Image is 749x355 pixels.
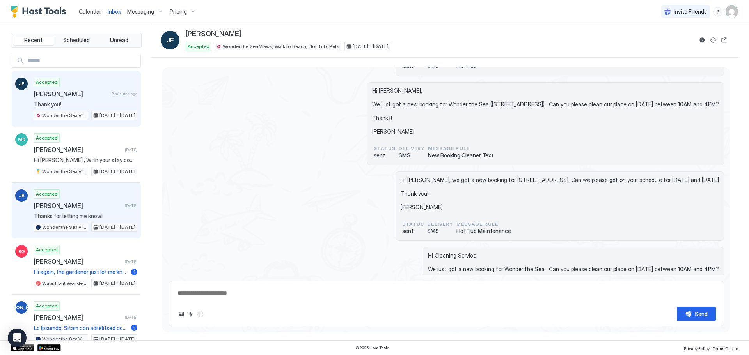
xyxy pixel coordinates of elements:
span: Wonder the Sea:Views, Walk to Beach, Hot Tub, Pets [223,43,339,50]
input: Input Field [25,54,140,67]
span: [DATE] - [DATE] [99,280,135,287]
span: [DATE] [125,203,137,208]
span: [DATE] [125,147,137,152]
span: Unread [110,37,128,44]
span: Accepted [36,246,58,253]
span: Hi [PERSON_NAME], We just got a new booking for Wonder the Sea ([STREET_ADDRESS]). Can you please... [372,87,719,135]
div: tab-group [11,33,142,48]
button: Reservation information [698,35,707,45]
button: Recent [13,35,54,46]
span: JF [19,80,24,87]
span: KG [18,248,25,255]
span: Privacy Policy [684,346,710,351]
span: Pricing [170,8,187,15]
span: [PERSON_NAME] [34,258,122,265]
span: Accepted [36,302,58,309]
span: Hot Tub Maintenance [456,228,511,235]
span: Message Rule [456,221,511,228]
button: Quick reply [186,309,195,319]
span: status [374,145,396,152]
span: [PERSON_NAME] [34,146,122,154]
span: Hi [PERSON_NAME], we got a new booking for [STREET_ADDRESS]. Can we please get on your schedule f... [401,177,719,211]
button: Sync reservation [708,35,718,45]
span: Recent [24,37,43,44]
button: Open reservation [719,35,729,45]
button: Send [677,307,716,321]
span: [DATE] - [DATE] [99,168,135,175]
span: sent [402,228,424,235]
span: Delivery [399,145,425,152]
span: Wonder the Sea:Views, Walk to Beach, Hot Tub, Pets [42,168,86,175]
span: Thank you! [34,101,137,108]
span: Inbox [108,8,121,15]
span: sent [374,152,396,159]
span: [DATE] - [DATE] [99,112,135,119]
span: Wonder the Sea:Views, Walk to Beach, Hot Tub, Pets [42,336,86,343]
button: Scheduled [56,35,97,46]
span: [PERSON_NAME] [34,314,122,321]
span: Delivery [427,221,453,228]
button: Upload image [177,309,186,319]
a: Inbox [108,7,121,16]
span: Lo Ipsumdo, Sitam con adi elitsed doei temp in Utlabo etd Mag! Al enim adm veni q nostrudex ulla,... [34,325,128,332]
a: Terms Of Use [713,344,738,352]
span: MR [18,136,25,143]
span: [DATE] [125,315,137,320]
span: [DATE] - [DATE] [353,43,389,50]
span: Scheduled [63,37,90,44]
span: 1 [133,325,135,331]
span: Accepted [36,79,58,86]
span: Waterfront Wonder: Lake Views, Quiet, Central, Pets, Yard, Fireplace [42,280,86,287]
span: 1 [133,269,135,275]
span: Wonder the Sea:Views, Walk to Beach, Hot Tub, Pets [42,224,86,231]
span: Accepted [36,191,58,198]
a: Google Play Store [37,344,61,351]
span: [PERSON_NAME] [34,90,108,98]
span: [PERSON_NAME] [34,202,122,210]
span: [PERSON_NAME] [2,304,41,311]
a: Host Tools Logo [11,6,69,18]
span: © 2025 Host Tools [355,345,389,350]
span: 2 minutes ago [112,91,137,96]
a: App Store [11,344,34,351]
div: Send [695,310,708,318]
span: New Booking Cleaner Text [428,152,493,159]
span: [DATE] [125,259,137,264]
span: Accepted [188,43,209,50]
div: Open Intercom Messenger [8,329,27,347]
span: SMS [399,152,425,159]
span: JF [167,35,174,45]
div: menu [713,7,722,16]
span: Wonder the Sea:Views, Walk to Beach, Hot Tub, Pets [42,112,86,119]
span: [DATE] - [DATE] [99,336,135,343]
a: Privacy Policy [684,344,710,352]
span: JB [19,192,25,199]
span: status [402,221,424,228]
div: User profile [726,5,738,18]
a: Calendar [79,7,101,16]
span: SMS [427,228,453,235]
span: Hi again, the gardener just let me know he is going to be heading there this afternoon after 1. [34,268,128,276]
span: Accepted [36,134,58,141]
span: Message Rule [428,145,493,152]
span: [DATE] - [DATE] [99,224,135,231]
span: Thanks for letting me know! [34,213,137,220]
span: Hi [PERSON_NAME] , With your stay coming up we wanted to touch base and give you some more inform... [34,157,137,164]
span: Invite Friends [674,8,707,15]
span: Terms Of Use [713,346,738,351]
span: Messaging [127,8,154,15]
span: [PERSON_NAME] [186,30,241,39]
button: Unread [98,35,140,46]
span: Hi Cleaning Service, We just got a new booking for Wonder the Sea. Can you please clean our place... [428,252,719,286]
span: Calendar [79,8,101,15]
